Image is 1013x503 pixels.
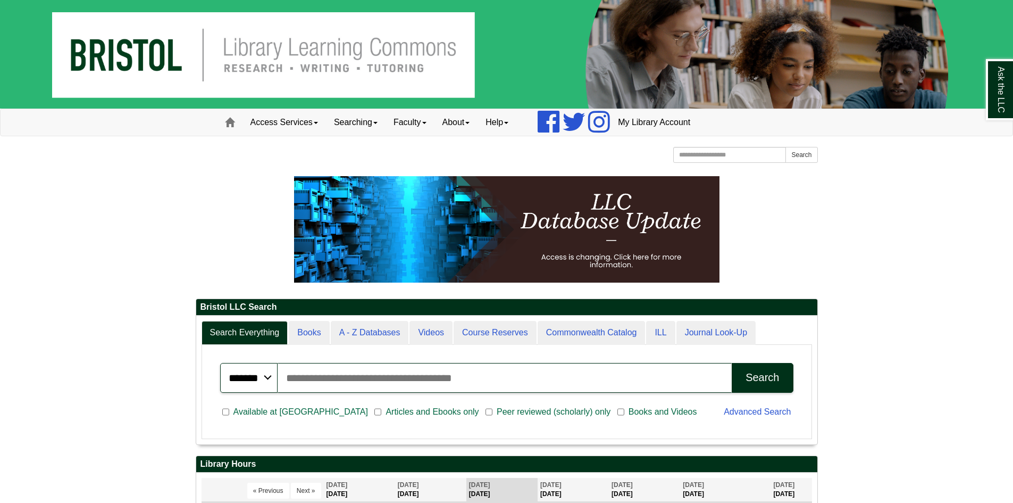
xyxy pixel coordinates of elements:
[386,109,434,136] a: Faculty
[434,109,478,136] a: About
[196,456,817,473] h2: Library Hours
[492,406,615,418] span: Peer reviewed (scholarly) only
[229,406,372,418] span: Available at [GEOGRAPHIC_DATA]
[609,478,680,502] th: [DATE]
[538,478,609,502] th: [DATE]
[676,321,756,345] a: Journal Look-Up
[724,407,791,416] a: Advanced Search
[324,478,395,502] th: [DATE]
[222,407,229,417] input: Available at [GEOGRAPHIC_DATA]
[785,147,817,163] button: Search
[294,176,719,283] img: HTML tutorial
[612,481,633,489] span: [DATE]
[331,321,409,345] a: A - Z Databases
[680,478,771,502] th: [DATE]
[617,407,624,417] input: Books and Videos
[291,483,321,499] button: Next »
[771,478,811,502] th: [DATE]
[409,321,453,345] a: Videos
[247,483,289,499] button: « Previous
[646,321,675,345] a: ILL
[469,481,490,489] span: [DATE]
[624,406,701,418] span: Books and Videos
[326,109,386,136] a: Searching
[289,321,329,345] a: Books
[683,481,704,489] span: [DATE]
[773,481,794,489] span: [DATE]
[374,407,381,417] input: Articles and Ebooks only
[610,109,698,136] a: My Library Account
[454,321,537,345] a: Course Reserves
[381,406,483,418] span: Articles and Ebooks only
[732,363,793,393] button: Search
[540,481,562,489] span: [DATE]
[202,321,288,345] a: Search Everything
[395,478,466,502] th: [DATE]
[478,109,516,136] a: Help
[326,481,348,489] span: [DATE]
[466,478,538,502] th: [DATE]
[746,372,779,384] div: Search
[538,321,646,345] a: Commonwealth Catalog
[196,299,817,316] h2: Bristol LLC Search
[242,109,326,136] a: Access Services
[398,481,419,489] span: [DATE]
[485,407,492,417] input: Peer reviewed (scholarly) only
